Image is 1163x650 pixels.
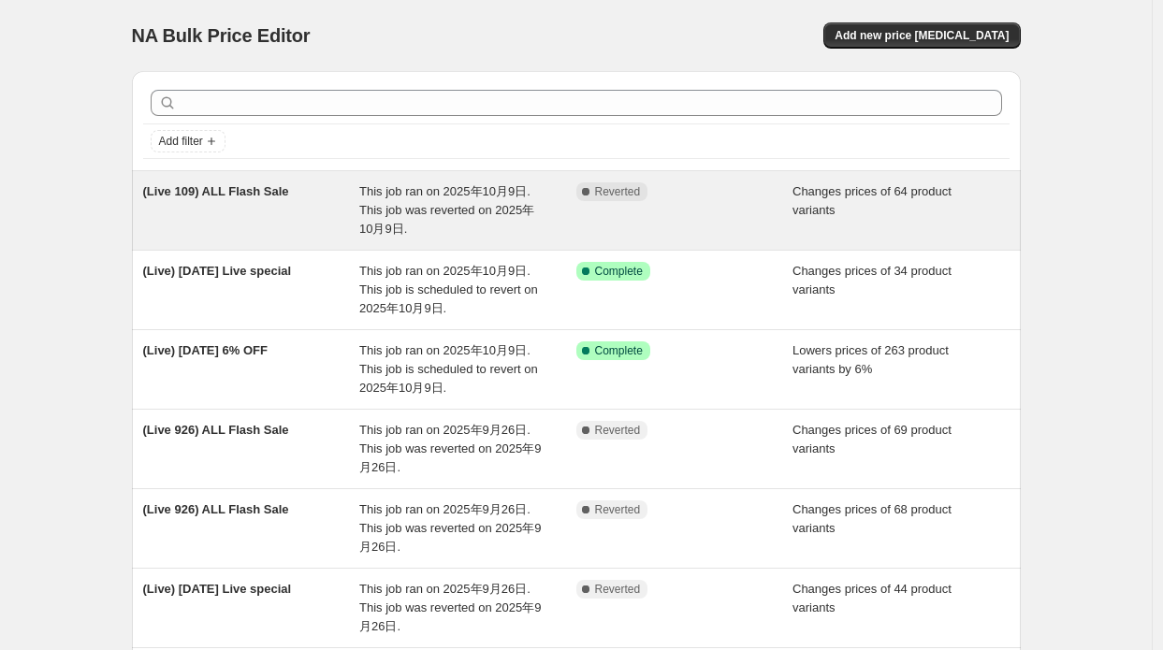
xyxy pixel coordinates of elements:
[143,264,292,278] span: (Live) [DATE] Live special
[595,423,641,438] span: Reverted
[143,184,289,198] span: (Live 109) ALL Flash Sale
[359,343,538,395] span: This job ran on 2025年10月9日. This job is scheduled to revert on 2025年10月9日.
[792,582,952,614] span: Changes prices of 44 product variants
[359,184,534,236] span: This job ran on 2025年10月9日. This job was reverted on 2025年10月9日.
[835,28,1009,43] span: Add new price [MEDICAL_DATA]
[132,25,311,46] span: NA Bulk Price Editor
[143,343,268,357] span: (Live) [DATE] 6% OFF
[359,502,541,554] span: This job ran on 2025年9月26日. This job was reverted on 2025年9月26日.
[595,582,641,597] span: Reverted
[143,502,289,516] span: (Live 926) ALL Flash Sale
[359,582,541,633] span: This job ran on 2025年9月26日. This job was reverted on 2025年9月26日.
[151,130,225,152] button: Add filter
[595,343,643,358] span: Complete
[792,423,952,455] span: Changes prices of 69 product variants
[359,423,541,474] span: This job ran on 2025年9月26日. This job was reverted on 2025年9月26日.
[359,264,538,315] span: This job ran on 2025年10月9日. This job is scheduled to revert on 2025年10月9日.
[143,423,289,437] span: (Live 926) ALL Flash Sale
[159,134,203,149] span: Add filter
[792,184,952,217] span: Changes prices of 64 product variants
[792,264,952,296] span: Changes prices of 34 product variants
[595,502,641,517] span: Reverted
[823,22,1020,49] button: Add new price [MEDICAL_DATA]
[595,184,641,199] span: Reverted
[595,264,643,279] span: Complete
[792,343,949,376] span: Lowers prices of 263 product variants by 6%
[143,582,292,596] span: (Live) [DATE] Live special
[792,502,952,535] span: Changes prices of 68 product variants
